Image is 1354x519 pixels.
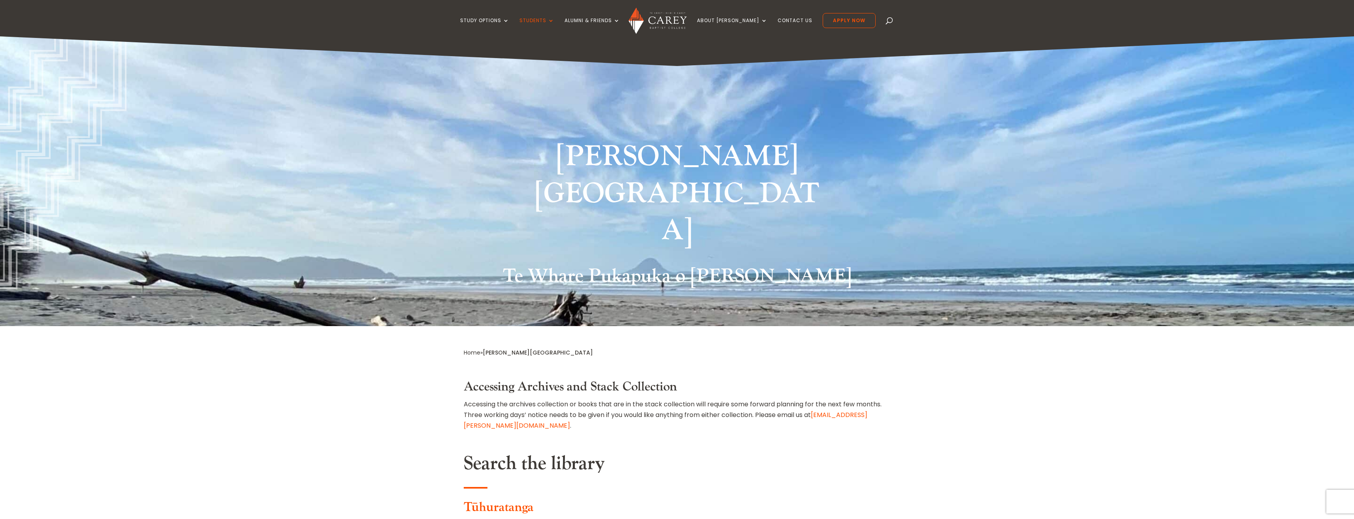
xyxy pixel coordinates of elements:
[483,349,593,357] span: [PERSON_NAME][GEOGRAPHIC_DATA]
[823,13,876,28] a: Apply Now
[464,349,593,357] span: »
[464,399,891,431] p: Accessing the archives collection or books that are in the stack collection will require some for...
[464,500,891,519] h3: Tūhuratanga
[629,8,687,34] img: Carey Baptist College
[565,18,620,36] a: Alumni & Friends
[464,349,480,357] a: Home
[460,18,509,36] a: Study Options
[464,452,891,479] h2: Search the library
[519,18,554,36] a: Students
[697,18,767,36] a: About [PERSON_NAME]
[464,379,891,398] h3: Accessing Archives and Stack Collection
[778,18,812,36] a: Contact Us
[464,265,891,292] h2: Te Whare Pukapuka o [PERSON_NAME]
[529,138,825,253] h1: [PERSON_NAME][GEOGRAPHIC_DATA]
